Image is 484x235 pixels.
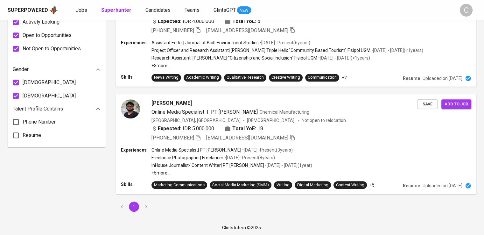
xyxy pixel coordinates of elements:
[247,117,295,124] span: [DEMOGRAPHIC_DATA]
[260,110,309,115] span: Chemical Manufacturing
[158,125,181,132] b: Expected:
[370,47,423,53] p: • [DATE] - [DATE] ( <1 years )
[151,162,264,168] p: InHouse Journalist/ Content Writer | PT [PERSON_NAME]
[403,182,420,189] p: Resume
[259,39,310,46] p: • [DATE] - Present ( 6 years )
[76,7,87,13] span: Jobs
[151,170,312,176] p: +5 more ...
[403,75,420,82] p: Resume
[186,75,219,81] div: Academic Writing
[212,182,269,188] div: Social Media Marketing (SMM)
[423,182,462,189] p: Uploaded on [DATE]
[23,18,60,26] span: Actively Looking
[185,7,200,13] span: Teams
[151,55,317,61] p: Research Assistant | [PERSON_NAME] "Citizenship and Social Inclusion" Fisipol UGM
[241,147,293,153] p: • [DATE] - Present ( 3 years )
[121,181,151,188] p: Skills
[121,147,151,153] p: Experiences
[23,45,81,53] span: Not Open to Opportunities
[23,32,72,39] span: Open to Opportunities
[441,99,471,109] button: Add to job
[8,7,48,14] div: Superpowered
[158,18,181,25] b: Expected:
[271,75,300,81] div: Creative Writing
[206,27,288,33] span: [EMAIL_ADDRESS][DOMAIN_NAME]
[308,75,337,81] div: Communication
[151,125,214,132] div: IDR 5.000.000
[336,182,364,188] div: Content Writing
[257,125,263,132] span: 18
[214,7,236,13] span: GlintsGPT
[237,7,251,14] span: NEW
[423,75,462,82] p: Uploaded on [DATE]
[445,101,468,108] span: Add to job
[151,117,241,124] div: [GEOGRAPHIC_DATA], [GEOGRAPHIC_DATA]
[420,101,434,108] span: Save
[151,99,192,107] span: [PERSON_NAME]
[207,108,208,116] span: |
[13,103,101,115] div: Talent Profile Contains
[342,75,347,81] p: +2
[129,202,139,212] button: page 1
[49,5,58,15] img: app logo
[116,202,152,212] nav: pagination navigation
[302,117,346,124] p: Not open to relocation
[145,6,172,14] a: Candidates
[232,125,256,132] b: Total YoE:
[227,75,264,81] div: Qualitative Research
[214,6,251,14] a: GlintsGPT NEW
[277,182,290,188] div: Writing
[151,18,214,25] div: IDR 4.000.000
[151,154,223,161] p: Freelance Photographer | Freelancer
[151,39,259,46] p: Assistant Editor | Journal of Built Environment Studies
[257,18,260,25] span: 5
[297,182,328,188] div: Digital Marketing
[151,109,204,115] span: Online Media Specialist
[23,79,76,86] span: [DEMOGRAPHIC_DATA]
[13,105,63,113] p: Talent Profile Contains
[121,74,151,80] p: Skills
[13,66,29,73] p: Gender
[13,63,101,76] div: Gender
[232,18,256,25] b: Total YoE:
[154,182,205,188] div: Marketing Communications
[23,118,56,126] span: Phone Number
[151,147,241,153] p: Online Media Specialist | PT [PERSON_NAME]
[101,7,131,13] b: Superhunter
[317,55,370,61] p: • [DATE] - [DATE] ( <1 years )
[151,62,423,69] p: +3 more ...
[206,135,288,141] span: [EMAIL_ADDRESS][DOMAIN_NAME]
[417,99,438,109] button: Save
[8,5,58,15] a: Superpoweredapp logo
[116,94,476,194] a: [PERSON_NAME]Online Media Specialist|PT [PERSON_NAME]Chemical Manufacturing[GEOGRAPHIC_DATA], [GE...
[151,135,194,141] span: [PHONE_NUMBER]
[145,7,171,13] span: Candidates
[151,47,370,53] p: Project Officer and Research Assistant | [PERSON_NAME] Triple Helix "Community Based Tourism" Fis...
[223,154,275,161] p: • [DATE] - Present ( 8 years )
[121,99,140,118] img: b516ef73080b8f92b068c33eea89b7e3.jpg
[185,6,201,14] a: Teams
[460,4,473,17] div: C
[369,182,375,188] p: +5
[151,27,194,33] span: [PHONE_NUMBER]
[76,6,88,14] a: Jobs
[101,6,133,14] a: Superhunter
[121,39,151,46] p: Experiences
[23,132,41,139] span: Resume
[264,162,312,168] p: • [DATE] - [DATE] ( 1 year )
[211,109,258,115] span: PT [PERSON_NAME]
[154,75,179,81] div: News Writing
[23,92,76,100] span: [DEMOGRAPHIC_DATA]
